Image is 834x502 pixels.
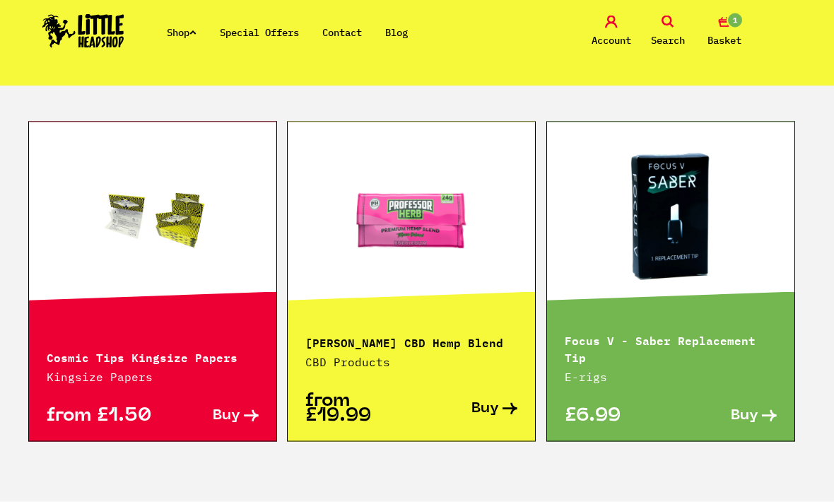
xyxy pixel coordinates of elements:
p: Focus V - Saber Replacement Tip [565,331,777,365]
img: Little Head Shop Logo [42,14,124,48]
span: 1 [727,12,744,29]
span: Account [592,32,631,49]
p: Kingsize Papers [47,368,259,385]
span: Buy [731,409,758,424]
span: Search [651,32,685,49]
a: Special Offers [220,26,299,39]
a: Shop [167,26,196,39]
a: Search [643,16,693,49]
a: Buy [153,409,259,424]
p: Cosmic Tips Kingsize Papers [47,348,259,365]
a: Contact [322,26,362,39]
p: [PERSON_NAME] CBD Hemp Blend [305,333,517,350]
a: Buy [671,409,777,424]
span: Buy [471,402,499,416]
p: CBD Products [305,354,517,370]
span: Buy [213,409,240,424]
p: £6.99 [565,409,671,424]
p: E-rigs [565,368,777,385]
a: Buy [411,394,517,424]
p: from £1.50 [47,409,153,424]
span: Basket [707,32,741,49]
a: 1 Basket [700,16,749,49]
a: Blog [385,26,408,39]
p: from £19.99 [305,394,411,424]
